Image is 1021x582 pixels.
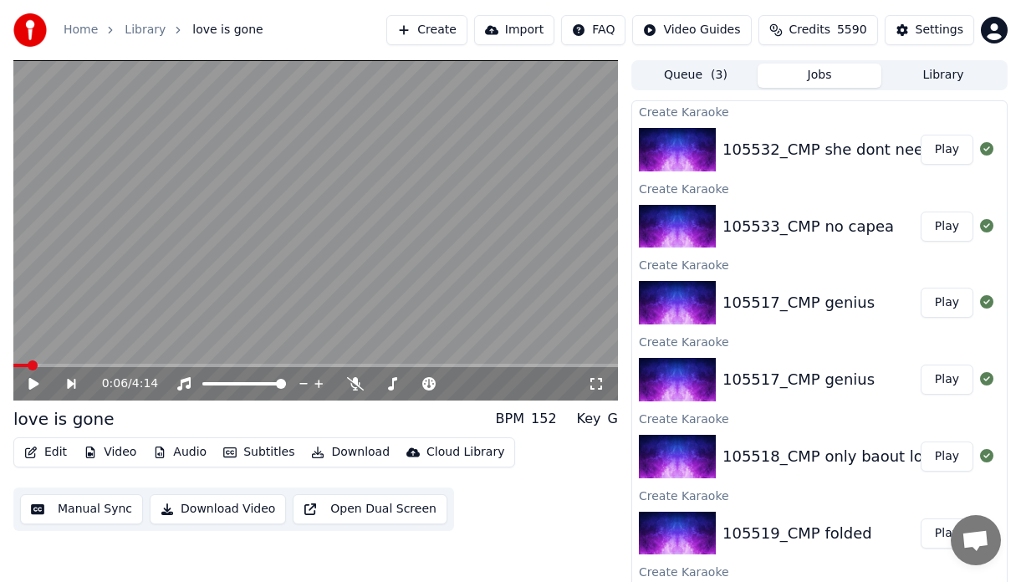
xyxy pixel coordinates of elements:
[20,494,143,524] button: Manual Sync
[758,15,878,45] button: Credits5590
[758,64,881,88] button: Jobs
[921,518,973,549] button: Play
[608,409,618,429] div: G
[632,254,1007,274] div: Create Karaoke
[102,375,128,392] span: 0:06
[632,101,1007,121] div: Create Karaoke
[64,22,98,38] a: Home
[837,22,867,38] span: 5590
[632,331,1007,351] div: Create Karaoke
[77,441,143,464] button: Video
[293,494,447,524] button: Open Dual Screen
[722,138,998,161] div: 105532_CMP she dont need to know
[561,15,625,45] button: FAQ
[921,442,973,472] button: Play
[951,515,1001,565] a: Open chat
[885,15,974,45] button: Settings
[13,13,47,47] img: youka
[921,212,973,242] button: Play
[474,15,554,45] button: Import
[632,408,1007,428] div: Create Karaoke
[722,445,942,468] div: 105518_CMP only baout love
[386,15,467,45] button: Create
[722,522,872,545] div: 105519_CMP folded
[13,407,115,431] div: love is gone
[125,22,166,38] a: Library
[634,64,758,88] button: Queue
[632,485,1007,505] div: Create Karaoke
[916,22,963,38] div: Settings
[921,288,973,318] button: Play
[304,441,396,464] button: Download
[881,64,1005,88] button: Library
[426,444,504,461] div: Cloud Library
[531,409,557,429] div: 152
[577,409,601,429] div: Key
[722,291,875,314] div: 105517_CMP genius
[18,441,74,464] button: Edit
[64,22,263,38] nav: breadcrumb
[921,365,973,395] button: Play
[150,494,286,524] button: Download Video
[921,135,973,165] button: Play
[102,375,142,392] div: /
[722,368,875,391] div: 105517_CMP genius
[632,561,1007,581] div: Create Karaoke
[217,441,301,464] button: Subtitles
[632,178,1007,198] div: Create Karaoke
[192,22,263,38] span: love is gone
[789,22,830,38] span: Credits
[132,375,158,392] span: 4:14
[722,215,894,238] div: 105533_CMP no capea
[146,441,213,464] button: Audio
[632,15,751,45] button: Video Guides
[711,67,727,84] span: ( 3 )
[496,409,524,429] div: BPM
